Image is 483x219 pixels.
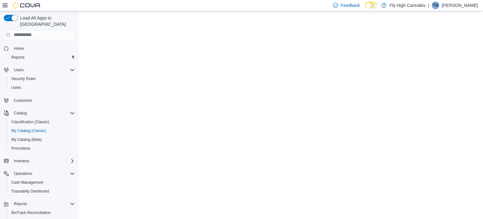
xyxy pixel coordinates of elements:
[9,54,75,61] span: Reports
[9,179,75,186] span: Cash Management
[1,157,77,165] button: Inventory
[11,128,46,133] span: My Catalog (Classic)
[6,135,77,144] button: My Catalog (Beta)
[11,170,75,177] span: Operations
[9,127,75,135] span: My Catalog (Classic)
[1,109,77,118] button: Catalog
[9,187,52,195] a: Traceabilty Dashboard
[9,209,53,216] a: BioTrack Reconciliation
[9,187,75,195] span: Traceabilty Dashboard
[11,76,36,81] span: Security Roles
[11,137,42,142] span: My Catalog (Beta)
[11,55,25,60] span: Reports
[1,66,77,74] button: Users
[11,180,43,185] span: Cash Management
[11,97,35,104] a: Customers
[6,144,77,153] button: Promotions
[365,2,378,9] input: Dark Mode
[11,66,75,74] span: Users
[6,83,77,92] button: Users
[14,201,27,206] span: Reports
[341,2,360,9] span: Feedback
[13,2,41,9] img: Cova
[442,2,478,9] p: [PERSON_NAME]
[18,15,75,27] span: Load All Apps in [GEOGRAPHIC_DATA]
[11,146,31,151] span: Promotions
[9,84,24,91] a: Users
[14,158,29,164] span: Inventory
[432,2,439,9] div: Troy Miller
[14,67,24,72] span: Users
[11,109,29,117] button: Catalog
[11,44,75,52] span: Home
[428,2,429,9] p: |
[11,45,26,52] a: Home
[11,200,30,208] button: Reports
[390,2,425,9] p: Fly High Cannabis
[6,118,77,126] button: Classification (Classic)
[9,127,49,135] a: My Catalog (Classic)
[6,74,77,83] button: Security Roles
[14,98,32,103] span: Customers
[11,200,75,208] span: Reports
[11,189,49,194] span: Traceabilty Dashboard
[433,2,438,9] span: TM
[6,53,77,62] button: Reports
[11,66,26,74] button: Users
[9,54,27,61] a: Reports
[9,118,52,126] a: Classification (Classic)
[1,44,77,53] button: Home
[6,208,77,217] button: BioTrack Reconciliation
[9,75,38,83] a: Security Roles
[14,111,27,116] span: Catalog
[11,170,35,177] button: Operations
[6,126,77,135] button: My Catalog (Classic)
[1,96,77,105] button: Customers
[9,84,75,91] span: Users
[9,179,46,186] a: Cash Management
[11,96,75,104] span: Customers
[6,178,77,187] button: Cash Management
[1,169,77,178] button: Operations
[9,136,44,143] a: My Catalog (Beta)
[11,109,75,117] span: Catalog
[9,136,75,143] span: My Catalog (Beta)
[6,187,77,196] button: Traceabilty Dashboard
[14,46,24,51] span: Home
[14,171,32,176] span: Operations
[9,209,75,216] span: BioTrack Reconciliation
[9,75,75,83] span: Security Roles
[9,145,75,152] span: Promotions
[365,9,365,9] span: Dark Mode
[11,210,51,215] span: BioTrack Reconciliation
[11,157,75,165] span: Inventory
[9,118,75,126] span: Classification (Classic)
[11,157,32,165] button: Inventory
[1,199,77,208] button: Reports
[11,119,49,124] span: Classification (Classic)
[9,145,33,152] a: Promotions
[11,85,21,90] span: Users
